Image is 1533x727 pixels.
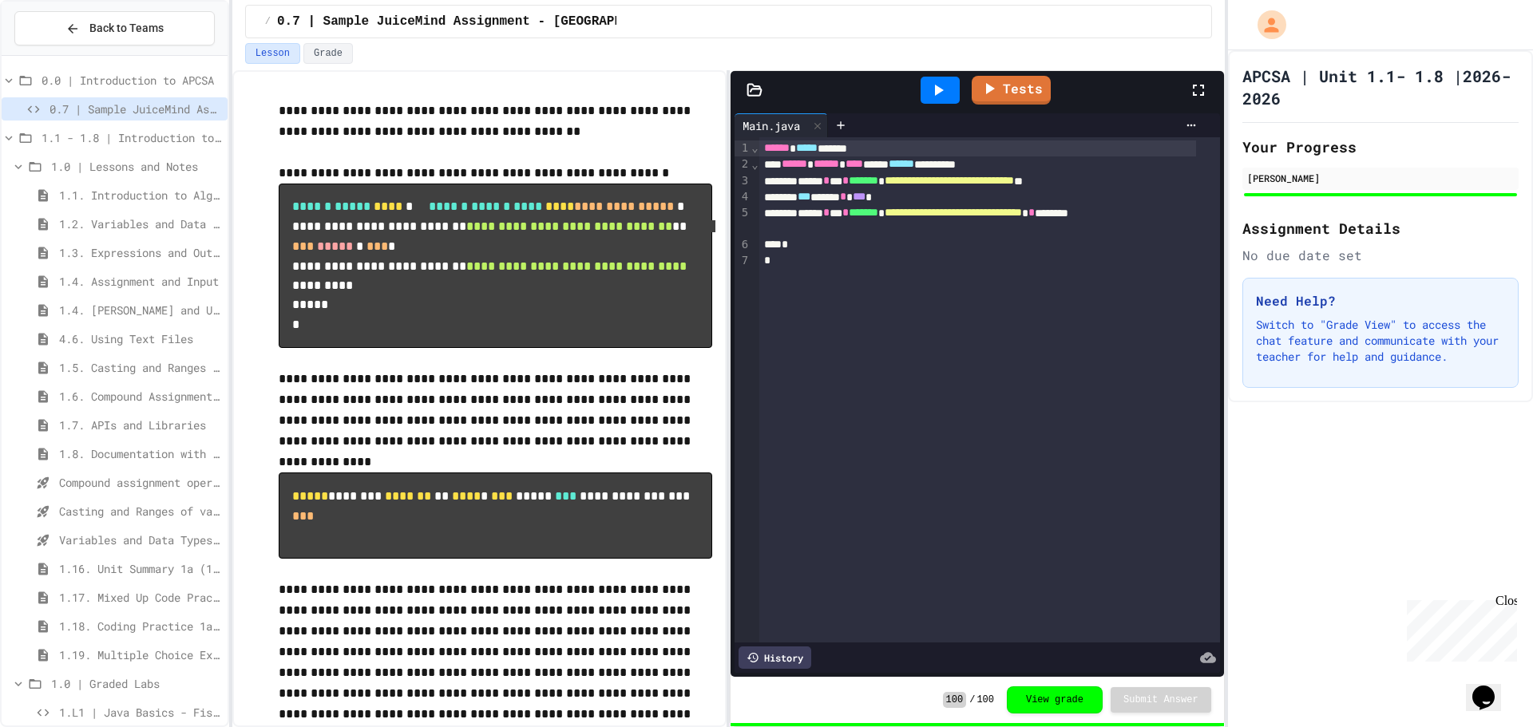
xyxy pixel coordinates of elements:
[1242,65,1519,109] h1: APCSA | Unit 1.1- 1.8 |2026-2026
[245,43,300,64] button: Lesson
[739,646,811,669] div: History
[735,189,751,205] div: 4
[751,158,759,171] span: Fold line
[943,692,967,708] span: 100
[59,445,221,462] span: 1.8. Documentation with Comments and Preconditions
[735,140,751,156] div: 1
[735,205,751,237] div: 5
[972,76,1051,105] a: Tests
[735,117,808,134] div: Main.java
[1241,6,1290,43] div: My Account
[735,237,751,253] div: 6
[59,273,221,290] span: 1.4. Assignment and Input
[51,158,221,175] span: 1.0 | Lessons and Notes
[277,12,683,31] span: 0.7 | Sample JuiceMind Assignment - [GEOGRAPHIC_DATA]
[735,156,751,172] div: 2
[1242,136,1519,158] h2: Your Progress
[1466,663,1517,711] iframe: chat widget
[1007,686,1103,713] button: View grade
[1111,687,1211,713] button: Submit Answer
[1256,317,1505,365] p: Switch to "Grade View" to access the chat feature and communicate with your teacher for help and ...
[735,253,751,269] div: 7
[59,330,221,347] span: 4.6. Using Text Files
[976,693,994,706] span: 100
[59,503,221,520] span: Casting and Ranges of variables - Quiz
[14,11,215,45] button: Back to Teams
[59,244,221,261] span: 1.3. Expressions and Output [New]
[969,693,975,706] span: /
[265,15,271,28] span: /
[59,417,221,433] span: 1.7. APIs and Libraries
[59,474,221,491] span: Compound assignment operators - Quiz
[59,388,221,405] span: 1.6. Compound Assignment Operators
[59,618,221,634] span: 1.18. Coding Practice 1a (1.1-1.6)
[1242,217,1519,239] h2: Assignment Details
[303,43,353,64] button: Grade
[89,20,164,37] span: Back to Teams
[735,173,751,189] div: 3
[6,6,110,101] div: Chat with us now!Close
[1247,171,1514,185] div: [PERSON_NAME]
[42,72,221,89] span: 0.0 | Introduction to APCSA
[1123,693,1198,706] span: Submit Answer
[1242,246,1519,265] div: No due date set
[59,704,221,721] span: 1.L1 | Java Basics - Fish Lab
[59,560,221,577] span: 1.16. Unit Summary 1a (1.1-1.6)
[751,141,759,154] span: Fold line
[59,187,221,203] span: 1.1. Introduction to Algorithms, Programming, and Compilers
[59,589,221,606] span: 1.17. Mixed Up Code Practice 1.1-1.6
[735,113,828,137] div: Main.java
[1400,594,1517,662] iframe: chat widget
[59,646,221,663] span: 1.19. Multiple Choice Exercises for Unit 1a (1.1-1.6)
[51,675,221,692] span: 1.0 | Graded Labs
[1256,291,1505,310] h3: Need Help?
[59,215,221,232] span: 1.2. Variables and Data Types
[59,302,221,318] span: 1.4. [PERSON_NAME] and User Input
[42,129,221,146] span: 1.1 - 1.8 | Introduction to Java
[59,359,221,376] span: 1.5. Casting and Ranges of Values
[59,531,221,548] span: Variables and Data Types - Quiz
[50,101,221,117] span: 0.7 | Sample JuiceMind Assignment - [GEOGRAPHIC_DATA]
